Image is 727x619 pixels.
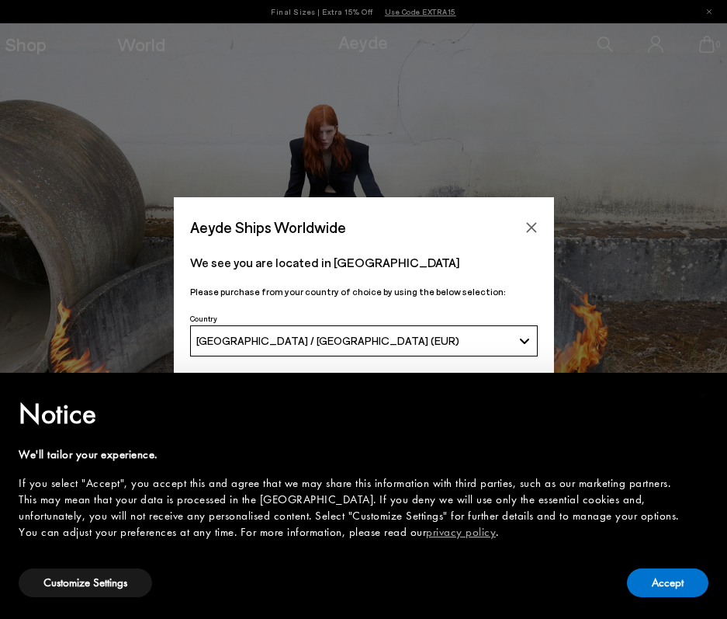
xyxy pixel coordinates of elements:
[19,447,684,463] div: We'll tailor your experience.
[19,569,152,597] button: Customize Settings
[190,214,346,241] span: Aeyde Ships Worldwide
[520,216,543,239] button: Close
[196,334,459,347] span: [GEOGRAPHIC_DATA] / [GEOGRAPHIC_DATA] (EUR)
[190,253,538,272] p: We see you are located in [GEOGRAPHIC_DATA]
[190,314,217,323] span: Country
[627,569,708,597] button: Accept
[698,384,708,408] span: ×
[684,377,721,415] button: Close this notice
[19,475,684,541] div: If you select "Accept", you accept this and agree that we may share this information with third p...
[190,284,538,299] p: Please purchase from your country of choice by using the below selection:
[19,394,684,434] h2: Notice
[426,524,496,540] a: privacy policy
